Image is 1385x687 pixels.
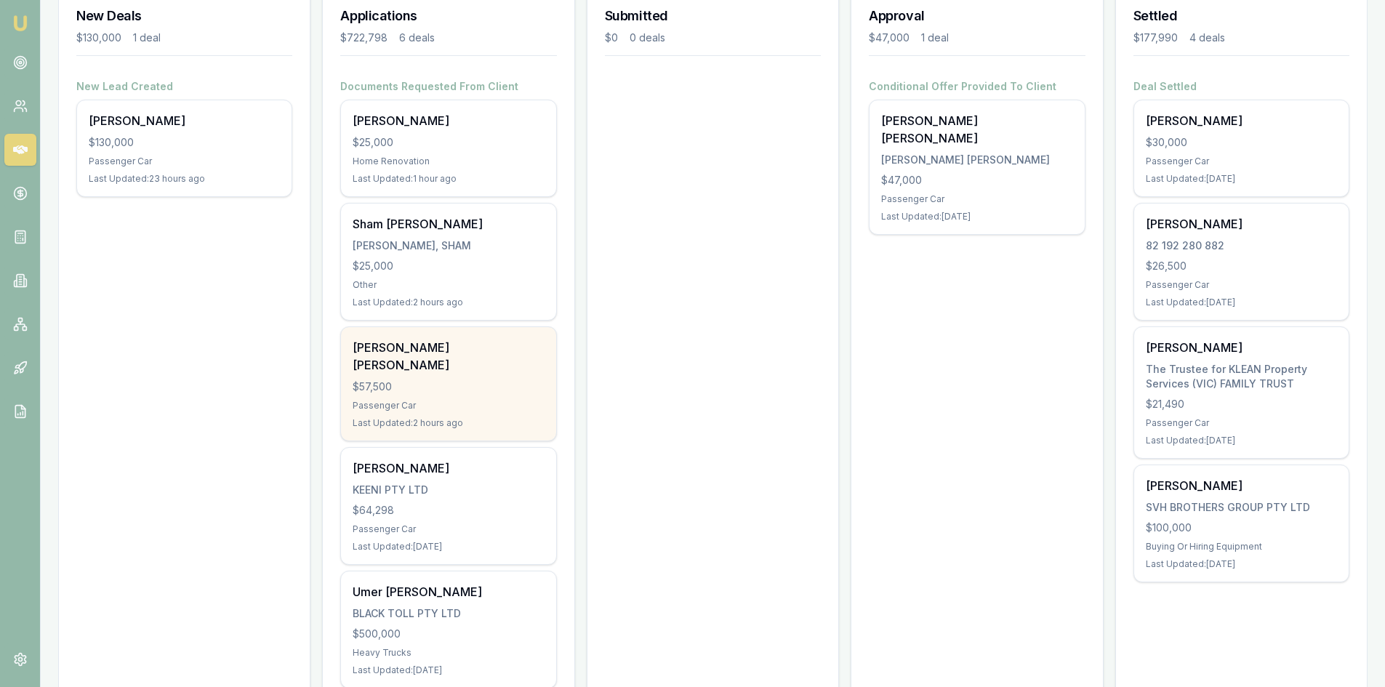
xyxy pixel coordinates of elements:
[1133,31,1178,45] div: $177,990
[76,79,292,94] h4: New Lead Created
[881,173,1072,188] div: $47,000
[353,664,544,676] div: Last Updated: [DATE]
[1133,6,1349,26] h3: Settled
[76,31,121,45] div: $130,000
[353,627,544,641] div: $500,000
[340,31,388,45] div: $722,798
[630,31,665,45] div: 0 deals
[1133,79,1349,94] h4: Deal Settled
[353,379,544,394] div: $57,500
[1146,173,1337,185] div: Last Updated: [DATE]
[1146,297,1337,308] div: Last Updated: [DATE]
[340,79,556,94] h4: Documents Requested From Client
[1146,417,1337,429] div: Passenger Car
[1146,362,1337,391] div: The Trustee for KLEAN Property Services (VIC) FAMILY TRUST
[1146,259,1337,273] div: $26,500
[1146,435,1337,446] div: Last Updated: [DATE]
[881,153,1072,167] div: [PERSON_NAME] [PERSON_NAME]
[881,211,1072,222] div: Last Updated: [DATE]
[1146,521,1337,535] div: $100,000
[353,503,544,518] div: $64,298
[869,6,1085,26] h3: Approval
[353,459,544,477] div: [PERSON_NAME]
[605,31,618,45] div: $0
[353,483,544,497] div: KEENI PTY LTD
[353,259,544,273] div: $25,000
[353,135,544,150] div: $25,000
[881,193,1072,205] div: Passenger Car
[353,215,544,233] div: Sham [PERSON_NAME]
[1146,397,1337,411] div: $21,490
[1146,500,1337,515] div: SVH BROTHERS GROUP PTY LTD
[353,156,544,167] div: Home Renovation
[1146,477,1337,494] div: [PERSON_NAME]
[1146,558,1337,570] div: Last Updated: [DATE]
[340,6,556,26] h3: Applications
[353,583,544,600] div: Umer [PERSON_NAME]
[353,238,544,253] div: [PERSON_NAME], SHAM
[12,15,29,32] img: emu-icon-u.png
[353,541,544,553] div: Last Updated: [DATE]
[869,31,910,45] div: $47,000
[869,79,1085,94] h4: Conditional Offer Provided To Client
[89,156,280,167] div: Passenger Car
[353,606,544,621] div: BLACK TOLL PTY LTD
[605,6,821,26] h3: Submitted
[353,647,544,659] div: Heavy Trucks
[1146,112,1337,129] div: [PERSON_NAME]
[1146,541,1337,553] div: Buying Or Hiring Equipment
[353,523,544,535] div: Passenger Car
[353,297,544,308] div: Last Updated: 2 hours ago
[76,6,292,26] h3: New Deals
[1146,339,1337,356] div: [PERSON_NAME]
[1189,31,1225,45] div: 4 deals
[881,112,1072,147] div: [PERSON_NAME] [PERSON_NAME]
[353,173,544,185] div: Last Updated: 1 hour ago
[1146,215,1337,233] div: [PERSON_NAME]
[1146,238,1337,253] div: 82 192 280 882
[1146,279,1337,291] div: Passenger Car
[921,31,949,45] div: 1 deal
[353,339,544,374] div: [PERSON_NAME] [PERSON_NAME]
[1146,156,1337,167] div: Passenger Car
[353,417,544,429] div: Last Updated: 2 hours ago
[1146,135,1337,150] div: $30,000
[353,279,544,291] div: Other
[89,112,280,129] div: [PERSON_NAME]
[89,135,280,150] div: $130,000
[133,31,161,45] div: 1 deal
[353,112,544,129] div: [PERSON_NAME]
[399,31,435,45] div: 6 deals
[89,173,280,185] div: Last Updated: 23 hours ago
[353,400,544,411] div: Passenger Car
